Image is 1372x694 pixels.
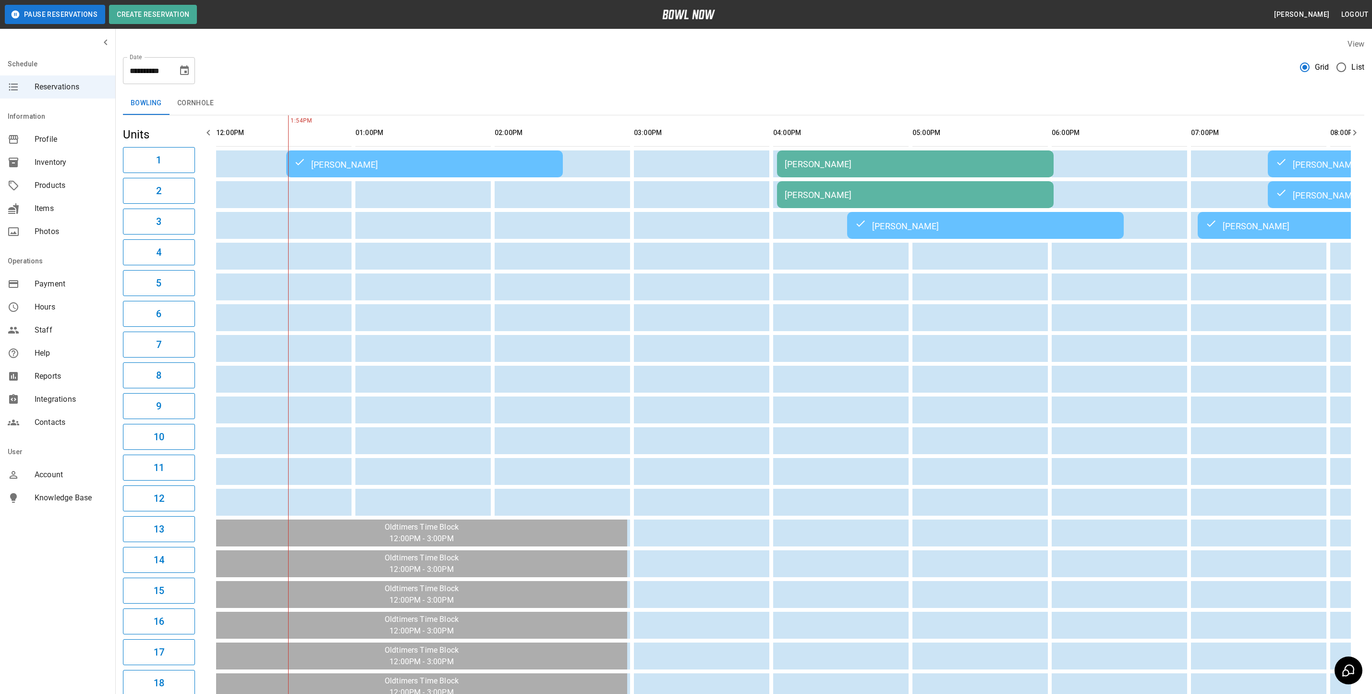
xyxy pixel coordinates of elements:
h6: 16 [154,614,164,629]
h6: 14 [154,552,164,568]
h6: 15 [154,583,164,598]
button: Cornhole [170,92,221,115]
span: Products [35,180,108,191]
button: [PERSON_NAME] [1270,6,1333,24]
button: 13 [123,516,195,542]
label: View [1348,39,1364,49]
th: 02:00PM [495,119,630,147]
h6: 17 [154,644,164,660]
h5: Units [123,127,195,142]
img: logo [662,10,715,19]
span: Items [35,203,108,214]
div: [PERSON_NAME] [785,190,1046,200]
th: 03:00PM [634,119,769,147]
th: 01:00PM [355,119,491,147]
div: [PERSON_NAME] [855,220,1116,231]
span: Hours [35,301,108,313]
span: Inventory [35,157,108,168]
span: Help [35,347,108,359]
button: 9 [123,393,195,419]
button: 4 [123,239,195,265]
h6: 4 [156,245,161,260]
button: 3 [123,209,195,235]
h6: 3 [156,214,161,229]
span: Photos [35,226,108,237]
h6: 11 [154,460,164,475]
span: Grid [1315,62,1329,73]
span: Reservations [35,81,108,93]
h6: 9 [156,398,161,414]
span: List [1351,62,1364,73]
button: 1 [123,147,195,173]
button: 14 [123,547,195,573]
span: Profile [35,134,108,145]
button: 12 [123,485,195,511]
button: Choose date, selected date is Oct 3, 2025 [175,61,194,80]
h6: 1 [156,152,161,168]
button: Pause Reservations [5,5,105,24]
h6: 13 [154,521,164,537]
button: 10 [123,424,195,450]
span: Staff [35,324,108,336]
h6: 12 [154,491,164,506]
span: Account [35,469,108,481]
div: inventory tabs [123,92,1364,115]
h6: 10 [154,429,164,445]
button: 8 [123,362,195,388]
button: 5 [123,270,195,296]
h6: 5 [156,275,161,291]
button: 7 [123,332,195,358]
button: Bowling [123,92,170,115]
div: [PERSON_NAME] [785,159,1046,169]
h6: 2 [156,183,161,198]
button: 2 [123,178,195,204]
th: 12:00PM [216,119,352,147]
h6: 18 [154,675,164,691]
button: 15 [123,578,195,604]
span: Integrations [35,394,108,405]
span: Payment [35,278,108,290]
button: 11 [123,455,195,481]
div: [PERSON_NAME] [294,158,555,170]
h6: 7 [156,337,161,352]
span: Contacts [35,417,108,428]
button: Create Reservation [109,5,197,24]
button: 6 [123,301,195,327]
button: 17 [123,639,195,665]
button: 16 [123,608,195,634]
h6: 6 [156,306,161,322]
span: 1:54PM [288,116,291,126]
h6: 8 [156,368,161,383]
button: Logout [1337,6,1372,24]
span: Reports [35,371,108,382]
span: Knowledge Base [35,492,108,504]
